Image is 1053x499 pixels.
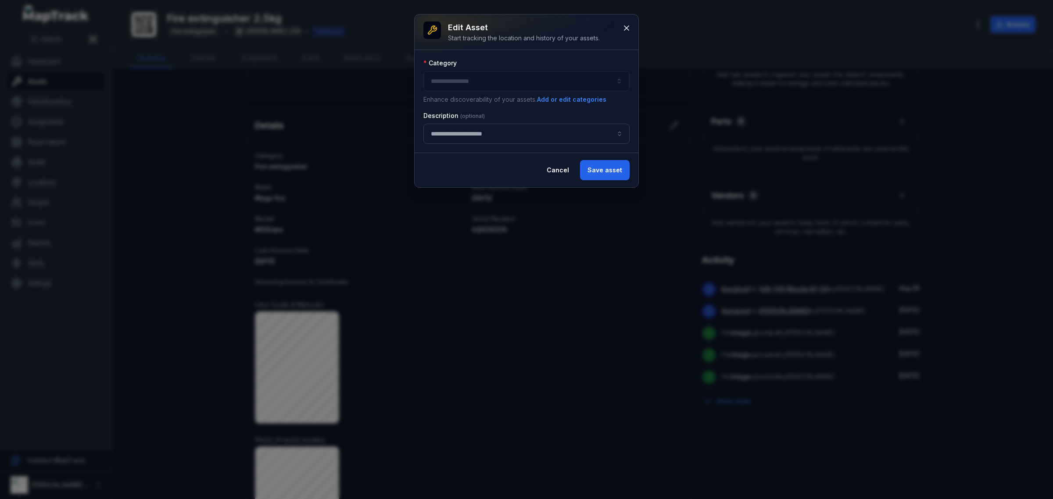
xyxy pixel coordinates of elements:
label: Category [423,59,457,68]
button: Add or edit categories [537,95,607,104]
h3: Edit asset [448,21,600,34]
button: Save asset [580,160,630,180]
label: Description [423,111,485,120]
button: Cancel [539,160,577,180]
input: asset-edit:description-label [423,124,630,144]
p: Enhance discoverability of your assets. [423,95,630,104]
div: Start tracking the location and history of your assets. [448,34,600,43]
